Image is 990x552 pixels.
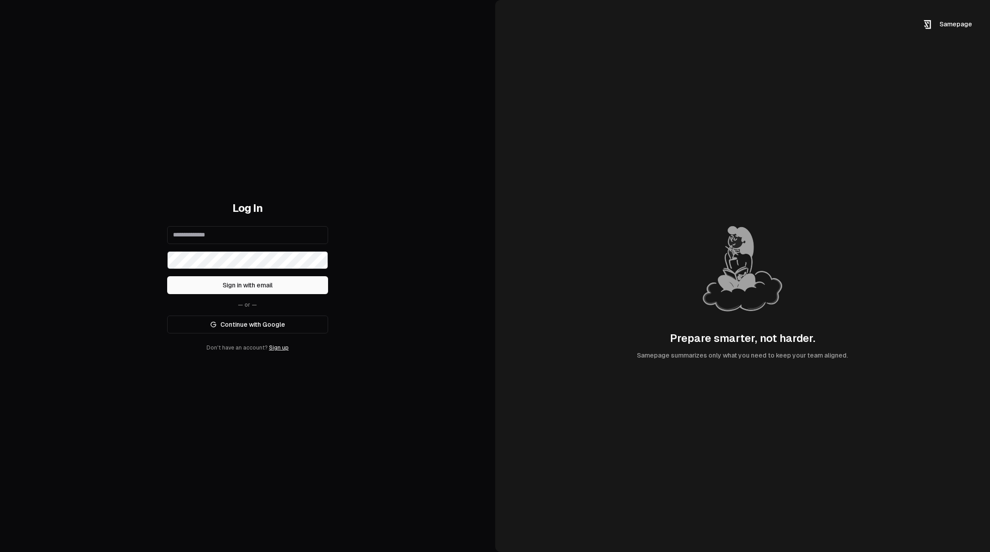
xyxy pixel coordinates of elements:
[167,201,328,215] h1: Log In
[939,21,972,28] span: Samepage
[670,331,815,346] div: Prepare smarter, not harder.
[167,344,328,351] div: Don't have an account?
[269,345,289,351] a: Sign up
[637,351,848,360] div: Samepage summarizes only what you need to keep your team aligned.
[167,316,328,333] a: Continue with Google
[167,276,328,294] button: Sign in with email
[167,301,328,308] div: — or —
